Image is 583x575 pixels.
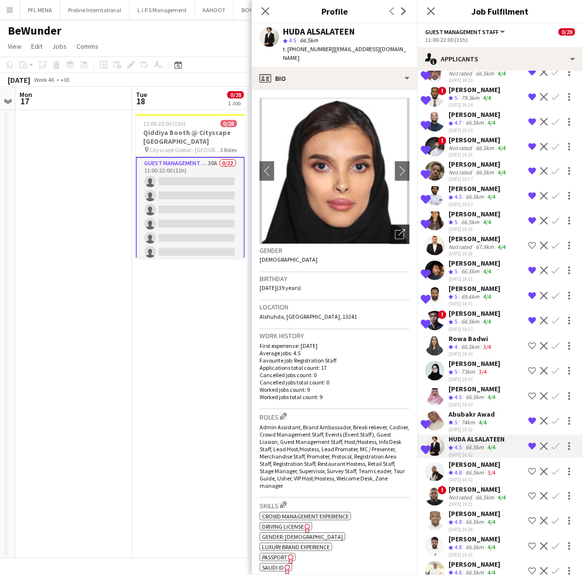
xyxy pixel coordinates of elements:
[464,119,486,127] div: 66.5km
[252,5,417,18] h3: Profile
[260,386,410,393] p: Worked jobs count: 9
[483,94,491,101] app-skills-label: 4/4
[483,218,491,226] app-skills-label: 4/4
[459,218,481,227] div: 66.5km
[260,246,410,255] h3: Gender
[144,120,186,127] span: 11:00-22:00 (11h)
[464,193,486,201] div: 66.5km
[449,160,508,169] div: [PERSON_NAME]
[262,554,287,561] span: Passport
[449,201,500,208] div: [DATE] 18:27
[260,274,410,283] h3: Birthday
[488,443,495,451] app-skills-label: 4/4
[449,250,508,257] div: [DATE] 18:28
[260,349,410,357] p: Average jobs: 4.5
[4,40,25,53] a: View
[459,293,481,301] div: 69.6km
[390,225,410,244] div: Open photos pop-in
[454,268,457,275] span: 5
[449,501,508,507] div: [DATE] 19:21
[425,28,499,36] span: Guest Management Staff
[449,485,508,494] div: [PERSON_NAME]
[454,318,457,325] span: 5
[449,376,500,383] div: [DATE] 18:47
[498,494,506,501] app-skills-label: 4/4
[283,45,406,61] span: | [EMAIL_ADDRESS][DOMAIN_NAME]
[474,70,496,77] div: 66.5km
[449,284,500,293] div: [PERSON_NAME]
[260,411,410,422] h3: Roles
[454,469,462,476] span: 4.8
[454,293,457,300] span: 5
[498,144,506,152] app-skills-label: 4/4
[449,560,500,569] div: [PERSON_NAME]
[73,40,102,53] a: Comms
[60,0,130,19] button: Proline Interntational
[449,494,474,501] div: Not rated
[60,76,70,83] div: +03
[18,96,32,107] span: 17
[252,67,417,90] div: Bio
[464,543,486,552] div: 66.5km
[449,144,474,152] div: Not rated
[449,309,500,318] div: [PERSON_NAME]
[449,334,493,343] div: Rowa Badwi
[417,47,583,71] div: Applicants
[260,357,410,364] p: Favourite job: Registration Staff
[130,0,195,19] button: L.I.P.S Management
[221,120,237,127] span: 0/28
[449,210,500,218] div: [PERSON_NAME]
[474,243,496,250] div: 67.9km
[459,343,481,351] div: 66.5km
[454,343,457,350] span: 4
[449,110,500,119] div: [PERSON_NAME]
[195,0,234,19] button: KAHOOT
[136,128,245,146] h3: Qiddiya Booth @ Cityscape [GEOGRAPHIC_DATA]
[454,119,462,126] span: 4.7
[454,193,462,200] span: 4.5
[289,37,296,44] span: 4.5
[483,318,491,325] app-skills-label: 4/4
[283,45,334,53] span: t. [PHONE_NUMBER]
[8,42,21,51] span: View
[283,27,355,36] div: HUDA ALSALATEEN
[449,234,508,243] div: [PERSON_NAME]
[449,410,495,419] div: Abubakr Awad
[20,0,60,19] button: PFL MENA
[136,157,245,489] app-card-role: Guest Management Staff30A0/2211:00-22:00 (11h)
[449,226,500,232] div: [DATE] 18:28
[474,169,496,176] div: 66.5km
[260,364,410,371] p: Applications total count: 17
[498,169,506,176] app-skills-label: 4/4
[262,533,343,540] span: Gender: [DEMOGRAPHIC_DATA]
[150,146,221,153] span: Cityscape Global - [GEOGRAPHIC_DATA]
[464,469,486,477] div: 66.5km
[449,77,508,83] div: [DATE] 18:23
[474,144,496,152] div: 66.5km
[454,518,462,525] span: 4.8
[52,42,67,51] span: Jobs
[260,256,318,263] span: [DEMOGRAPHIC_DATA]
[425,28,507,36] button: Guest Management Staff
[464,443,486,452] div: 66.5km
[221,146,237,153] span: 3 Roles
[262,513,349,520] span: Crowd management experience
[449,259,500,268] div: [PERSON_NAME]
[134,96,147,107] span: 18
[438,486,447,495] span: !
[449,276,500,282] div: [DATE] 18:31
[449,384,500,393] div: [PERSON_NAME]
[449,426,495,433] div: [DATE] 18:52
[438,87,447,96] span: !
[136,114,245,258] app-job-card: 11:00-22:00 (11h)0/28Qiddiya Booth @ Cityscape [GEOGRAPHIC_DATA] Cityscape Global - [GEOGRAPHIC_D...
[260,379,410,386] p: Cancelled jobs total count: 0
[449,526,500,533] div: [DATE] 19:28
[498,243,506,250] app-skills-label: 4/4
[449,460,500,469] div: [PERSON_NAME]
[454,419,457,426] span: 5
[449,152,508,158] div: [DATE] 18:26
[459,268,481,276] div: 66.5km
[454,393,462,401] span: 4.5
[449,402,500,408] div: [DATE] 18:47
[449,169,474,176] div: Not rated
